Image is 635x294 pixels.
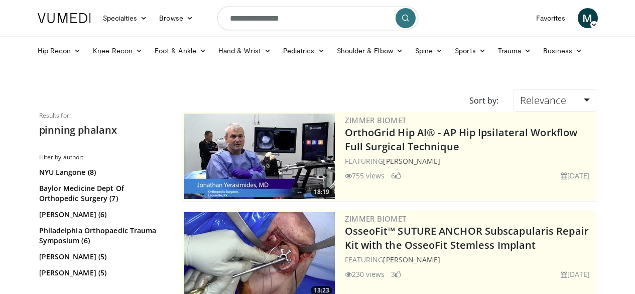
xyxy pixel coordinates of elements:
[391,170,401,181] li: 6
[39,124,167,137] h2: pinning phalanx
[383,156,440,166] a: [PERSON_NAME]
[39,284,165,294] a: [PERSON_NAME] (5)
[97,8,154,28] a: Specialties
[32,41,87,61] a: Hip Recon
[184,114,335,199] img: 503c3a3d-ad76-4115-a5ba-16c0230cde33.300x170_q85_crop-smart_upscale.jpg
[39,153,167,161] h3: Filter by author:
[520,93,566,107] span: Relevance
[39,226,165,246] a: Philadelphia Orthopaedic Trauma Symposium (6)
[578,8,598,28] a: M
[514,89,596,112] a: Relevance
[345,254,594,265] div: FEATURING
[492,41,538,61] a: Trauma
[345,156,594,166] div: FEATURING
[345,224,589,252] a: OsseoFit™ SUTURE ANCHOR Subscapularis Repair Kit with the OsseoFit Stemless Implant
[561,269,590,279] li: [DATE]
[217,6,418,30] input: Search topics, interventions
[149,41,212,61] a: Foot & Ankle
[311,187,332,197] span: 18:19
[39,210,165,220] a: [PERSON_NAME] (6)
[39,252,165,262] a: [PERSON_NAME] (5)
[561,170,590,181] li: [DATE]
[184,114,335,199] a: 18:19
[212,41,277,61] a: Hand & Wrist
[39,268,165,278] a: [PERSON_NAME] (5)
[345,115,407,125] a: Zimmer Biomet
[383,255,440,264] a: [PERSON_NAME]
[39,183,165,204] a: Baylor Medicine Dept Of Orthopedic Surgery (7)
[277,41,331,61] a: Pediatrics
[153,8,199,28] a: Browse
[345,170,385,181] li: 755 views
[345,269,385,279] li: 230 views
[391,269,401,279] li: 3
[449,41,492,61] a: Sports
[462,89,506,112] div: Sort by:
[409,41,449,61] a: Spine
[38,13,91,23] img: VuMedi Logo
[345,126,578,153] a: OrthoGrid Hip AI® - AP Hip Ipsilateral Workflow Full Surgical Technique
[39,167,165,177] a: NYU Langone (8)
[537,41,588,61] a: Business
[530,8,572,28] a: Favorites
[87,41,149,61] a: Knee Recon
[345,214,407,224] a: Zimmer Biomet
[331,41,409,61] a: Shoulder & Elbow
[39,112,167,120] p: Results for:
